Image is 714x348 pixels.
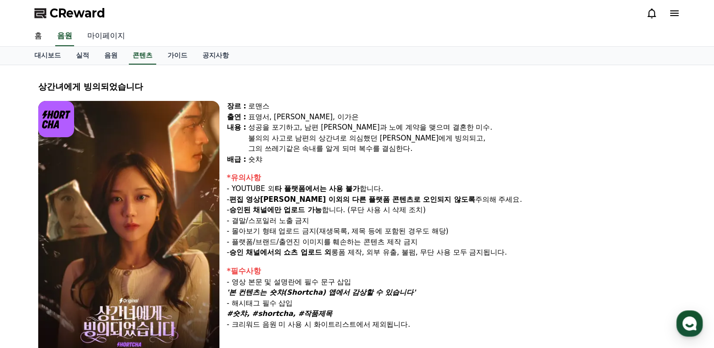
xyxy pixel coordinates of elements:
p: - 합니다. (무단 사용 시 삭제 조치) [227,205,676,215]
div: 내용 : [227,122,246,154]
a: 실적 [68,47,97,65]
strong: 승인된 채널에만 업로드 가능 [229,206,322,214]
div: - 영상 본문 및 설명란에 필수 문구 삽입 [227,277,676,288]
strong: 편집 영상[PERSON_NAME] 이외의 [229,195,350,204]
div: 그의 쓰레기같은 속내를 알게 되며 복수를 결심한다. [248,143,676,154]
div: - 해시태그 필수 삽입 [227,298,676,309]
a: 홈 [27,26,50,46]
span: 대화 [86,284,98,292]
a: CReward [34,6,105,21]
span: 설정 [146,284,157,291]
a: 음원 [55,26,74,46]
div: 표영서, [PERSON_NAME], 이가은 [248,112,676,123]
div: *필수사항 [227,265,676,277]
div: 숏챠 [248,154,676,165]
span: CReward [50,6,105,21]
a: 홈 [3,270,62,293]
div: 출연 : [227,112,246,123]
div: 성공을 포기하고, 남편 [PERSON_NAME]과 노예 계약을 맺으며 결혼한 미수. [248,122,676,133]
a: 마이페이지 [80,26,133,46]
p: - 플랫폼/브랜드/출연진 이미지를 훼손하는 콘텐츠 제작 금지 [227,237,676,248]
div: 로맨스 [248,101,676,112]
div: *유의사항 [227,172,676,183]
strong: '본 컨텐츠는 숏챠(Shortcha) 앱에서 감상할 수 있습니다' [227,288,416,297]
a: 대화 [62,270,122,293]
div: 장르 : [227,101,246,112]
a: 대시보드 [27,47,68,65]
strong: 타 플랫폼에서는 사용 불가 [275,184,360,193]
a: 음원 [97,47,125,65]
div: 배급 : [227,154,246,165]
p: - YOUTUBE 외 합니다. [227,183,676,194]
a: 공지사항 [195,47,236,65]
p: - 롱폼 제작, 외부 유출, 불펌, 무단 사용 모두 금지됩니다. [227,247,676,258]
a: 가이드 [160,47,195,65]
div: - 크리워드 음원 미 사용 시 화이트리스트에서 제외됩니다. [227,319,676,330]
a: 콘텐츠 [129,47,156,65]
p: - 몰아보기 형태 업로드 금지(재생목록, 제목 등에 포함된 경우도 해당) [227,226,676,237]
div: 불의의 사고로 남편의 상간녀로 의심했던 [PERSON_NAME]에게 빙의되고, [248,133,676,144]
a: 설정 [122,270,181,293]
div: 상간녀에게 빙의되었습니다 [38,80,676,93]
strong: 승인 채널에서의 쇼츠 업로드 외 [229,248,331,257]
strong: 다른 플랫폼 콘텐츠로 오인되지 않도록 [352,195,475,204]
p: - 주의해 주세요. [227,194,676,205]
strong: #숏챠, #shortcha, #작품제목 [227,309,333,318]
span: 홈 [30,284,35,291]
p: - 결말/스포일러 노출 금지 [227,215,676,226]
img: logo [38,101,75,137]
